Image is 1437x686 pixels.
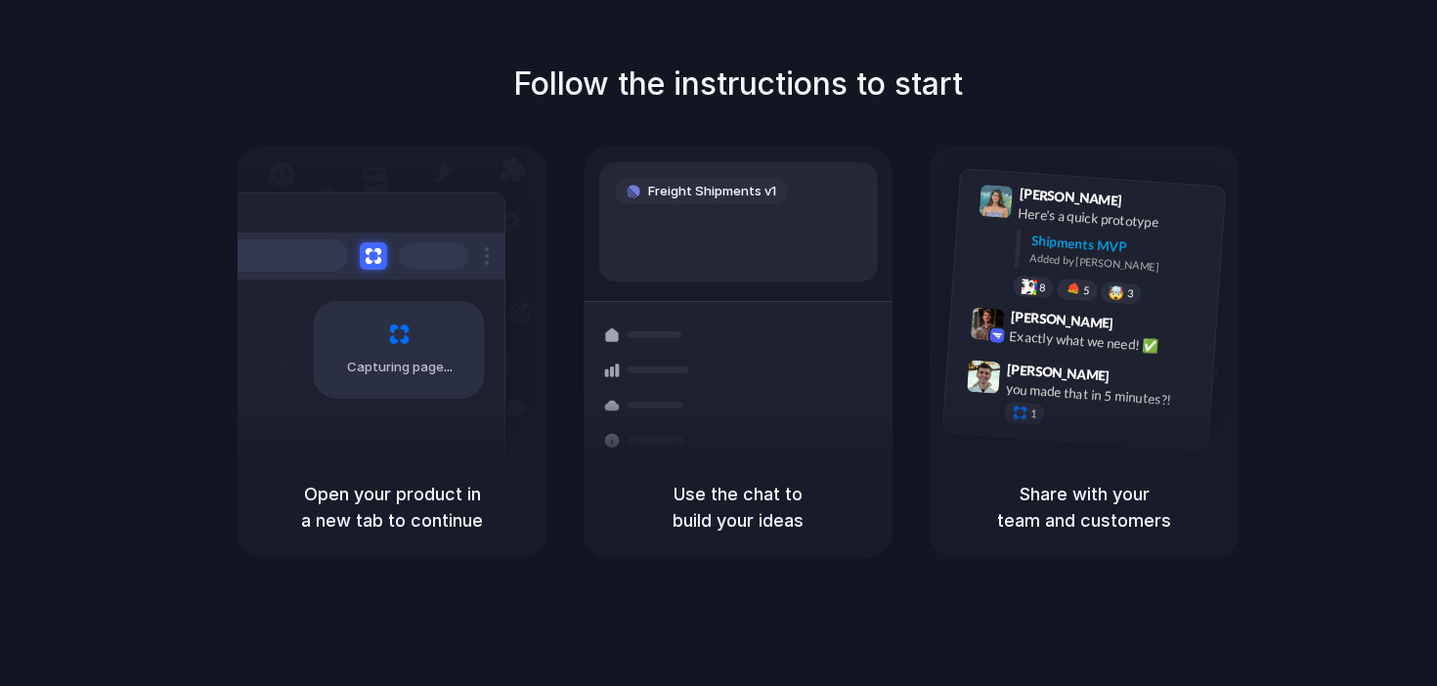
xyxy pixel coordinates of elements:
[1029,250,1209,279] div: Added by [PERSON_NAME]
[953,481,1215,534] h5: Share with your team and customers
[648,182,776,201] span: Freight Shipments v1
[1005,378,1200,411] div: you made that in 5 minutes?!
[1019,183,1122,211] span: [PERSON_NAME]
[1007,358,1110,386] span: [PERSON_NAME]
[347,358,456,377] span: Capturing page
[261,481,523,534] h5: Open your product in a new tab to continue
[1083,285,1090,296] span: 5
[1030,231,1211,263] div: Shipments MVP
[1128,193,1168,216] span: 9:41 AM
[1119,315,1159,338] span: 9:42 AM
[607,481,869,534] h5: Use the chat to build your ideas
[513,61,963,107] h1: Follow the instructions to start
[1009,325,1204,359] div: Exactly what we need! ✅
[1030,408,1037,419] span: 1
[1109,285,1125,300] div: 🤯
[1018,203,1213,236] div: Here's a quick prototype
[1010,306,1113,334] span: [PERSON_NAME]
[1127,288,1134,299] span: 3
[1039,281,1046,292] span: 8
[1115,367,1155,391] span: 9:47 AM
